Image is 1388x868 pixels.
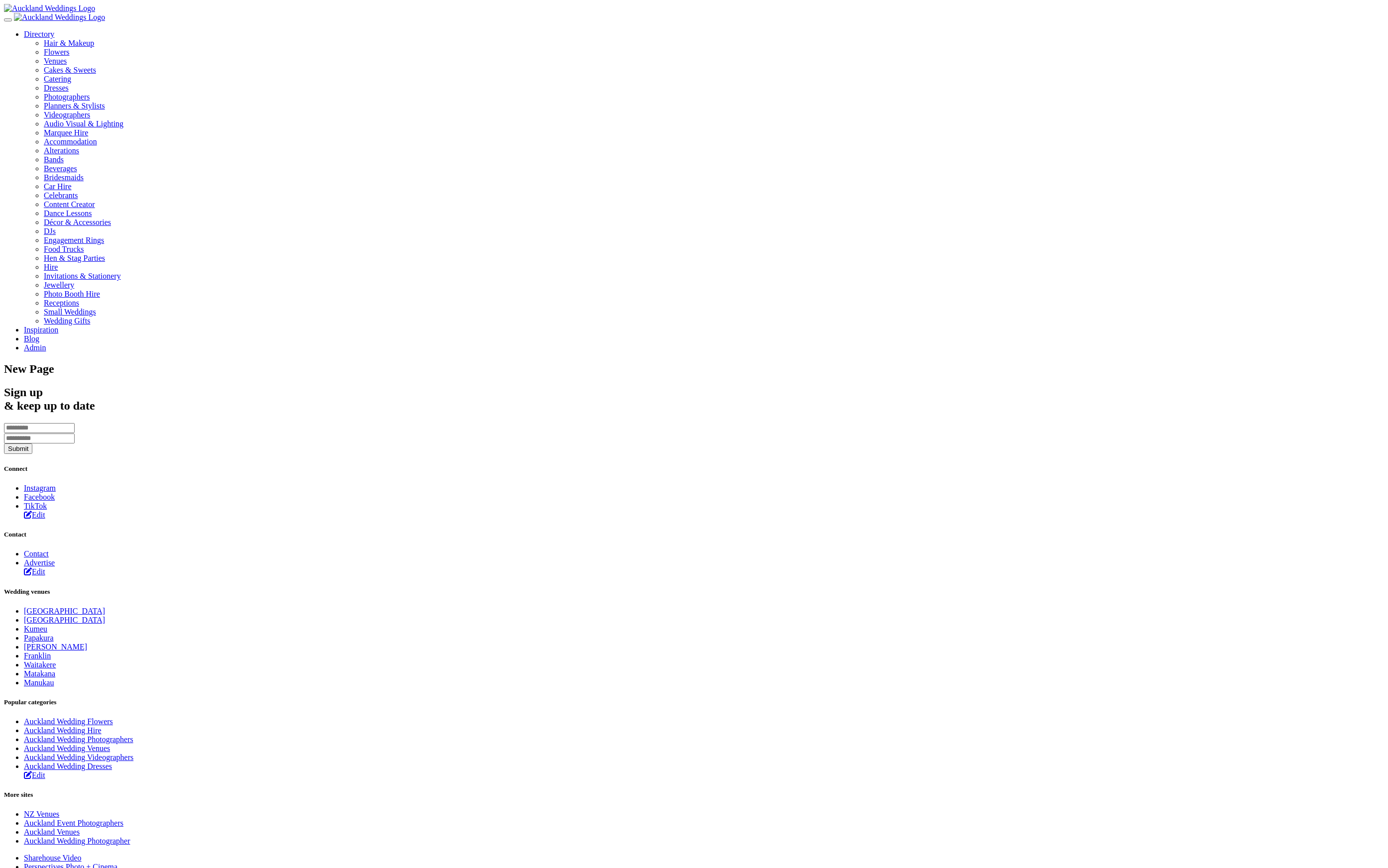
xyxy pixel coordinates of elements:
[24,717,113,726] a: Auckland Wedding Flowers
[4,4,95,13] img: Auckland Weddings Logo
[24,762,112,770] a: Auckland Wedding Dresses
[24,484,56,492] a: Instagram
[24,819,123,827] a: Auckland Event Photographers
[24,837,130,845] a: Auckland Wedding Photographer
[24,567,45,576] a: Edit
[44,93,1384,102] a: Photographers
[24,616,105,624] a: [GEOGRAPHIC_DATA]
[44,39,1384,48] a: Hair & Makeup
[24,735,133,744] a: Auckland Wedding Photographers
[44,236,104,244] a: Engagement Rings
[44,290,100,298] a: Photo Booth Hire
[44,110,1384,119] a: Videographers
[24,625,47,633] a: Kumeu
[24,334,39,343] a: Blog
[4,531,1384,539] h5: Contact
[24,678,54,687] a: Manukau
[44,254,105,262] a: Hen & Stag Parties
[44,137,97,146] a: Accommodation
[24,343,46,352] a: Admin
[24,502,47,510] a: TikTok
[44,308,96,316] a: Small Weddings
[24,854,82,862] a: Sharehouse Video
[44,146,79,155] a: Alterations
[24,753,133,761] a: Auckland Wedding Videographers
[24,726,102,735] a: Auckland Wedding Hire
[24,669,55,678] a: Matakana
[4,386,43,399] span: Sign up
[24,493,55,501] a: Facebook
[44,173,84,182] a: Bridesmaids
[44,227,56,235] a: DJs
[4,698,1384,706] h5: Popular categories
[24,634,54,642] a: Papakura
[24,651,51,660] a: Franklin
[44,66,1384,75] a: Cakes & Sweets
[44,182,72,191] a: Car Hire
[24,643,87,651] a: [PERSON_NAME]
[44,191,78,200] a: Celebrants
[44,102,1384,110] a: Planners & Stylists
[44,245,84,253] a: Food Trucks
[4,362,1384,376] h1: New Page
[44,128,1384,137] a: Marquee Hire
[4,443,32,454] button: Submit
[44,218,111,226] a: Décor & Accessories
[44,272,121,280] a: Invitations & Stationery
[44,317,90,325] a: Wedding Gifts
[44,75,1384,84] a: Catering
[44,281,74,289] a: Jewellery
[44,164,77,173] a: Beverages
[44,57,1384,66] a: Venues
[44,299,79,307] a: Receptions
[24,607,105,615] a: [GEOGRAPHIC_DATA]
[44,84,1384,93] a: Dresses
[44,263,58,271] a: Hire
[24,771,45,779] a: Edit
[24,549,49,558] a: Contact
[24,810,59,818] a: NZ Venues
[44,200,95,209] a: Content Creator
[24,828,80,836] a: Auckland Venues
[24,558,55,567] a: Advertise
[44,155,64,164] a: Bands
[44,48,1384,57] a: Flowers
[24,30,54,38] a: Directory
[4,465,1384,473] h5: Connect
[24,744,110,753] a: Auckland Wedding Venues
[44,119,1384,128] a: Audio Visual & Lighting
[24,325,58,334] a: Inspiration
[24,511,45,519] a: Edit
[14,13,105,22] img: Auckland Weddings Logo
[4,791,1384,799] h5: More sites
[4,18,12,21] button: Menu
[4,386,1384,413] h2: & keep up to date
[24,660,56,669] a: Waitakere
[44,209,92,217] a: Dance Lessons
[4,588,1384,596] h5: Wedding venues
